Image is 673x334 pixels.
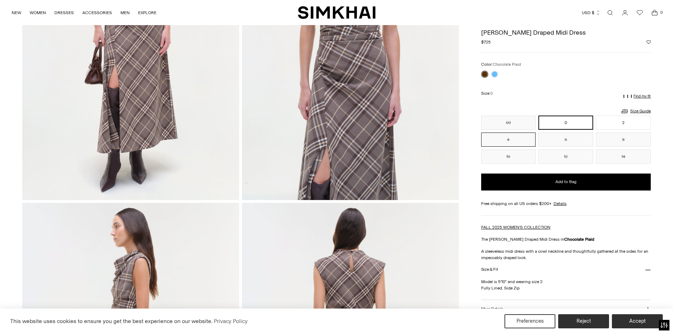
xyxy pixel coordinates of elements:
a: Go to the account page [618,6,632,20]
a: WOMEN [30,5,46,20]
h1: [PERSON_NAME] Draped Midi Dress [481,29,651,36]
button: USD $ [582,5,601,20]
a: EXPLORE [138,5,157,20]
button: Add to Wishlist [647,40,651,44]
span: 0 [658,9,665,16]
button: Preferences [504,314,555,328]
a: Open cart modal [648,6,662,20]
a: DRESSES [54,5,74,20]
a: Details [554,200,567,207]
button: 00 [481,116,536,130]
a: Wishlist [633,6,647,20]
a: NEW [12,5,21,20]
h3: Size & Fit [481,267,498,272]
span: Chocolate Plaid [493,62,521,67]
h3: More Details [481,307,503,311]
button: 14 [596,150,651,164]
a: Privacy Policy (opens in a new tab) [213,316,249,327]
p: Model is 5'10" and wearing size 2 Fully Lined, Side Zip [481,279,651,291]
span: $725 [481,39,491,45]
button: 0 [538,116,593,130]
a: FALL 2025 WOMEN'S COLLECTION [481,225,550,230]
a: MEN [120,5,130,20]
span: Add to Bag [555,179,577,185]
span: This website uses cookies to ensure you get the best experience on our website. [10,318,213,324]
button: 10 [481,150,536,164]
label: Color: [481,61,521,68]
button: 2 [596,116,651,130]
button: 4 [481,133,536,147]
button: Accept [612,314,663,328]
button: 8 [596,133,651,147]
span: 0 [490,91,493,96]
button: 6 [538,133,593,147]
button: Add to Bag [481,174,651,191]
div: Free shipping on all US orders $200+ [481,200,651,207]
a: SIMKHAI [298,6,376,19]
a: Open search modal [603,6,617,20]
button: More Details [481,300,651,318]
iframe: Sign Up via Text for Offers [6,307,71,328]
a: Size Guide [620,107,651,116]
button: 12 [538,150,593,164]
p: The [PERSON_NAME] Draped Midi Dress in [481,236,651,242]
strong: Chocolate Plaid [564,237,594,242]
label: Size: [481,90,493,97]
p: A sleeveless midi dress with a cowl neckline and thoughtfully gathered at the sides for an impecc... [481,248,651,261]
button: Size & Fit [481,261,651,279]
a: ACCESSORIES [82,5,112,20]
button: Reject [558,314,609,328]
